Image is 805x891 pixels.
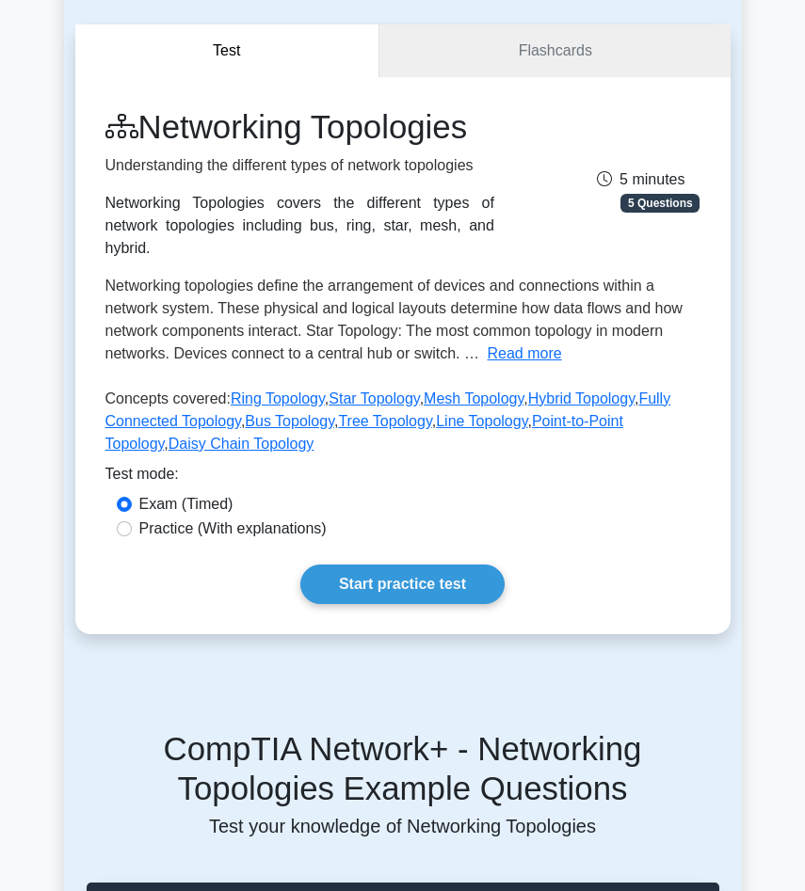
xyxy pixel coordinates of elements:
a: Star Topology [329,390,419,406]
a: Mesh Topology [424,390,523,406]
div: Test mode: [105,463,700,493]
button: Read more [487,342,561,365]
a: Start practice test [300,565,505,604]
a: Fully Connected Topology [105,390,671,429]
label: Practice (With explanations) [139,517,327,540]
h1: Networking Topologies [105,107,494,147]
div: Networking Topologies covers the different types of network topologies including bus, ring, star,... [105,192,494,260]
a: Hybrid Topology [528,390,635,406]
a: Daisy Chain Topology [169,436,314,452]
button: Test [75,24,380,78]
span: 5 Questions [620,194,700,213]
a: Ring Topology [231,390,325,406]
a: Bus Topology [245,413,334,429]
h5: CompTIA Network+ - Networking Topologies Example Questions [87,729,719,808]
label: Exam (Timed) [139,493,233,516]
a: Line Topology [436,413,527,429]
p: Concepts covered: , , , , , , , , , [105,388,700,463]
span: Networking topologies define the arrangement of devices and connections within a network system. ... [105,278,683,361]
a: Tree Topology [338,413,431,429]
p: Understanding the different types of network topologies [105,154,494,177]
a: Flashcards [379,24,730,78]
span: 5 minutes [597,171,684,187]
p: Test your knowledge of Networking Topologies [87,815,719,837]
a: Point-to-Point Topology [105,413,623,452]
